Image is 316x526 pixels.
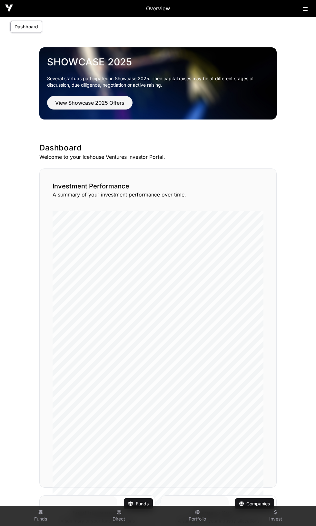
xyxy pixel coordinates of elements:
[47,75,264,88] p: Several startups participated in Showcase 2025. Their capital raises may be at different stages o...
[39,143,277,153] h1: Dashboard
[161,507,234,525] a: Portfolio
[235,498,274,509] button: Companies
[39,153,277,161] p: Welcome to your Icehouse Ventures Investor Portal.
[13,5,303,12] h2: Overview
[284,495,316,526] iframe: Chat Widget
[4,507,77,525] a: Funds
[124,498,153,509] button: Funds
[82,507,155,525] a: Direct
[5,5,13,12] img: Icehouse Ventures Logo
[53,191,263,198] p: A summary of your investment performance over time.
[128,501,149,507] a: Funds
[47,102,133,109] a: View Showcase 2025 Offers
[47,56,269,68] a: Showcase 2025
[239,507,312,525] a: Invest
[239,501,270,507] a: Companies
[55,99,124,107] span: View Showcase 2025 Offers
[47,96,133,110] button: View Showcase 2025 Offers
[53,182,263,191] h2: Investment Performance
[10,21,42,33] a: Dashboard
[39,47,277,120] img: Showcase 2025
